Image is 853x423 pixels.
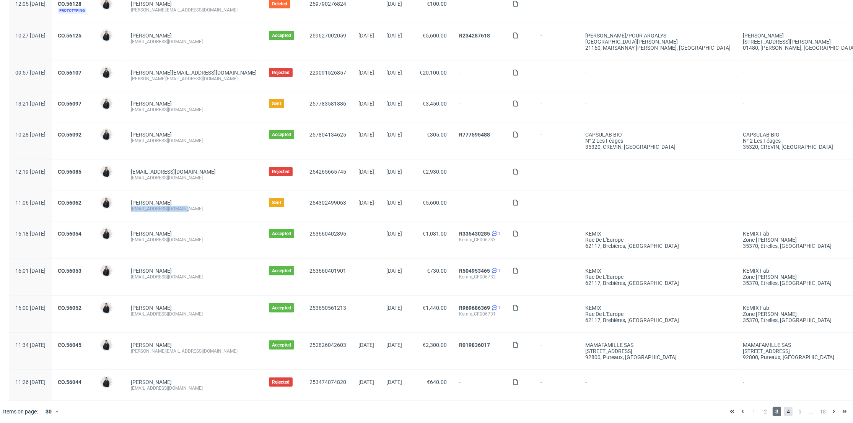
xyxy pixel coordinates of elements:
span: - [540,169,573,181]
img: Adrian Margula [101,166,112,177]
span: €1,440.00 [423,305,447,311]
span: - [459,169,500,181]
a: R504953465 [459,268,490,274]
a: R969686369 [459,305,490,311]
span: - [540,101,573,113]
span: 1 [750,407,758,416]
a: [PERSON_NAME] [131,200,172,206]
span: [DATE] [386,101,402,107]
span: 1 [498,268,500,274]
span: 10:27 [DATE] [15,33,46,39]
span: Accepted [272,268,291,274]
span: - [585,1,731,14]
div: [GEOGRAPHIC_DATA][PERSON_NAME] [585,39,731,45]
span: [DATE] [358,379,374,385]
span: 1 [498,305,500,311]
span: - [540,70,573,82]
span: 11:26 [DATE] [15,379,46,385]
a: 257804134625 [309,132,346,138]
span: 12:05 [DATE] [15,1,46,7]
span: €100.00 [427,1,447,7]
span: - [540,200,573,212]
span: 18 [819,407,827,416]
a: CO.56107 [58,70,81,76]
span: - [540,33,573,51]
span: 16:18 [DATE] [15,231,46,237]
div: [PERSON_NAME][EMAIL_ADDRESS][DOMAIN_NAME] [131,76,257,82]
span: 09:57 [DATE] [15,70,46,76]
span: 4 [784,407,793,416]
div: Rue de l'Europe [585,274,731,280]
span: Accepted [272,231,291,237]
a: [PERSON_NAME] [131,342,172,348]
span: 3 [773,407,781,416]
a: [PERSON_NAME] [131,379,172,385]
div: [STREET_ADDRESS] [585,348,731,354]
span: Prototyping [58,8,86,14]
div: 62117, Brebières , [GEOGRAPHIC_DATA] [585,280,731,286]
span: - [459,101,500,113]
a: 254265665745 [309,169,346,175]
div: 62117, Brebières , [GEOGRAPHIC_DATA] [585,317,731,323]
a: [PERSON_NAME] [131,268,172,274]
a: R335430285 [459,231,490,237]
span: 16:01 [DATE] [15,268,46,274]
span: - [540,132,573,150]
span: - [540,342,573,360]
span: 13:21 [DATE] [15,101,46,107]
span: [DATE] [358,101,374,107]
span: - [540,1,573,14]
span: - [459,200,500,212]
a: 259790276824 [309,1,346,7]
a: R777595488 [459,132,490,138]
a: CO.56128 [58,1,81,7]
div: [EMAIL_ADDRESS][DOMAIN_NAME] [131,138,257,144]
div: [EMAIL_ADDRESS][DOMAIN_NAME] [131,311,257,317]
a: CO.56062 [58,200,81,206]
div: N° 2 Les Féages [585,138,731,144]
a: 1 [490,268,500,274]
span: Accepted [272,33,291,39]
div: MAMAFAMILLE SAS [585,342,731,348]
span: - [358,231,374,249]
span: Accepted [272,132,291,138]
a: 1 [490,231,500,237]
span: [DATE] [358,33,374,39]
a: 259627002059 [309,33,346,39]
div: CAPSULAB BIO [585,132,731,138]
span: Sent [272,101,281,107]
span: - [585,200,731,212]
span: - [585,70,731,82]
span: - [585,169,731,181]
a: 252826042603 [309,342,346,348]
div: [PERSON_NAME]/POUR ARGALYS [585,33,731,39]
span: - [585,379,731,391]
a: [PERSON_NAME] [131,33,172,39]
span: - [459,70,500,82]
span: [DATE] [386,231,402,237]
span: [EMAIL_ADDRESS][DOMAIN_NAME] [131,169,216,175]
div: [EMAIL_ADDRESS][DOMAIN_NAME] [131,237,257,243]
div: KEMIX [585,305,731,311]
div: [EMAIL_ADDRESS][DOMAIN_NAME] [131,274,257,280]
div: [EMAIL_ADDRESS][DOMAIN_NAME] [131,385,257,391]
div: 30 [41,406,55,417]
img: Adrian Margula [101,129,112,140]
span: [DATE] [386,268,402,274]
a: 253474074820 [309,379,346,385]
a: CO.56045 [58,342,81,348]
span: - [358,1,374,14]
span: 5 [796,407,804,416]
span: €730.00 [427,268,447,274]
span: [DATE] [386,70,402,76]
a: [PERSON_NAME] [131,101,172,107]
img: Adrian Margula [101,228,112,239]
span: - [540,231,573,249]
div: 62117, Brebières , [GEOGRAPHIC_DATA] [585,243,731,249]
a: [PERSON_NAME] [131,305,172,311]
span: - [459,1,500,14]
img: Adrian Margula [101,303,112,313]
div: 21160, MARSANNAY [PERSON_NAME] , [GEOGRAPHIC_DATA] [585,45,731,51]
div: KEMIX [585,268,731,274]
span: €5,600.00 [423,33,447,39]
